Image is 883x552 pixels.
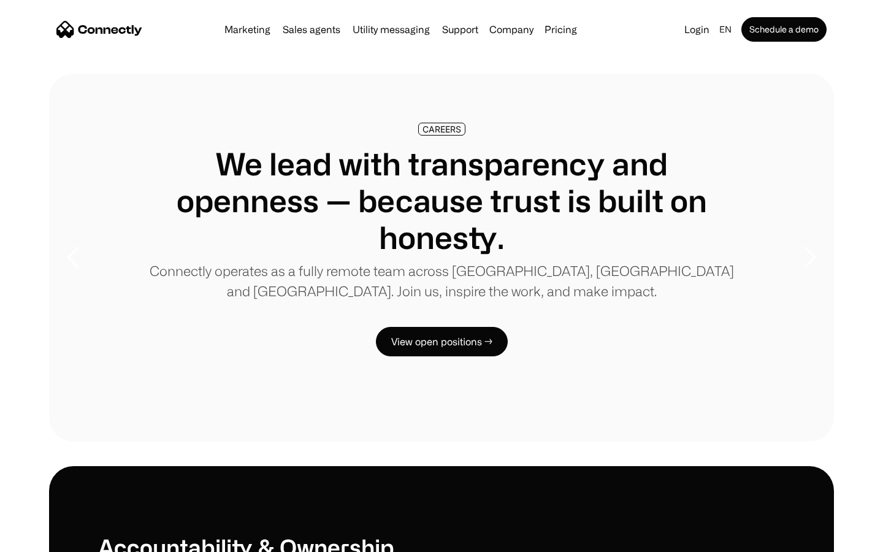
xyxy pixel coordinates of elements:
a: Login [679,21,714,38]
a: Utility messaging [348,25,435,34]
ul: Language list [25,531,74,548]
h1: We lead with transparency and openness — because trust is built on honesty. [147,145,736,256]
div: CAREERS [422,125,461,134]
a: Schedule a demo [741,17,827,42]
aside: Language selected: English [12,529,74,548]
a: Support [437,25,483,34]
a: View open positions → [376,327,508,356]
a: Sales agents [278,25,345,34]
div: en [719,21,732,38]
a: Marketing [220,25,275,34]
p: Connectly operates as a fully remote team across [GEOGRAPHIC_DATA], [GEOGRAPHIC_DATA] and [GEOGRA... [147,261,736,301]
a: Pricing [540,25,582,34]
div: Company [489,21,533,38]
